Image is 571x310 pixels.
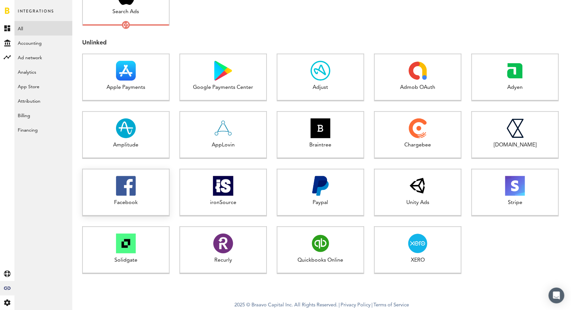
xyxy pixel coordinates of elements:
[18,7,54,21] span: Integrations
[180,142,266,149] div: AppLovin
[14,93,72,108] a: Attribution
[14,79,72,93] a: App Store
[311,176,330,196] img: Paypal
[311,118,330,138] img: Braintree
[213,176,233,196] img: ironSource
[14,5,37,11] span: Support
[505,176,525,196] img: Stripe
[82,39,561,47] div: Unlinked
[83,8,169,16] div: Search Ads
[472,142,558,149] div: [DOMAIN_NAME]
[14,36,72,50] a: Accounting
[83,142,169,149] div: Amplitude
[373,303,409,308] a: Terms of Service
[14,65,72,79] a: Analytics
[472,84,558,91] div: Adyen
[180,199,266,207] div: ironSource
[311,234,330,253] img: Quickbooks Online
[375,84,461,91] div: Admob OAuth
[14,122,72,137] a: Financing
[375,142,461,149] div: Chargebee
[116,234,136,253] img: Solidgate
[375,199,461,207] div: Unity Ads
[311,61,330,81] img: Adjust
[549,288,564,303] div: Open Intercom Messenger
[14,21,72,36] a: All
[375,257,461,264] div: XERO
[83,199,169,207] div: Facebook
[505,61,525,81] img: Adyen
[83,84,169,91] div: Apple Payments
[408,176,428,196] img: Unity Ads
[408,61,428,81] img: Admob OAuth
[214,61,232,81] img: Google Payments Center
[116,61,136,81] img: Apple Payments
[14,50,72,65] a: Ad network
[277,84,364,91] div: Adjust
[341,303,370,308] a: Privacy Policy
[277,257,364,264] div: Quickbooks Online
[277,142,364,149] div: Braintree
[213,118,233,138] img: AppLovin
[116,176,136,196] img: Facebook
[116,118,136,138] img: Amplitude
[409,118,426,138] img: Chargebee
[180,84,266,91] div: Google Payments Center
[277,199,364,207] div: Paypal
[213,234,233,253] img: Recurly
[506,118,524,138] img: Checkout.com
[180,257,266,264] div: Recurly
[472,199,558,207] div: Stripe
[14,108,72,122] a: Billing
[83,257,169,264] div: Solidgate
[408,234,428,253] img: XERO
